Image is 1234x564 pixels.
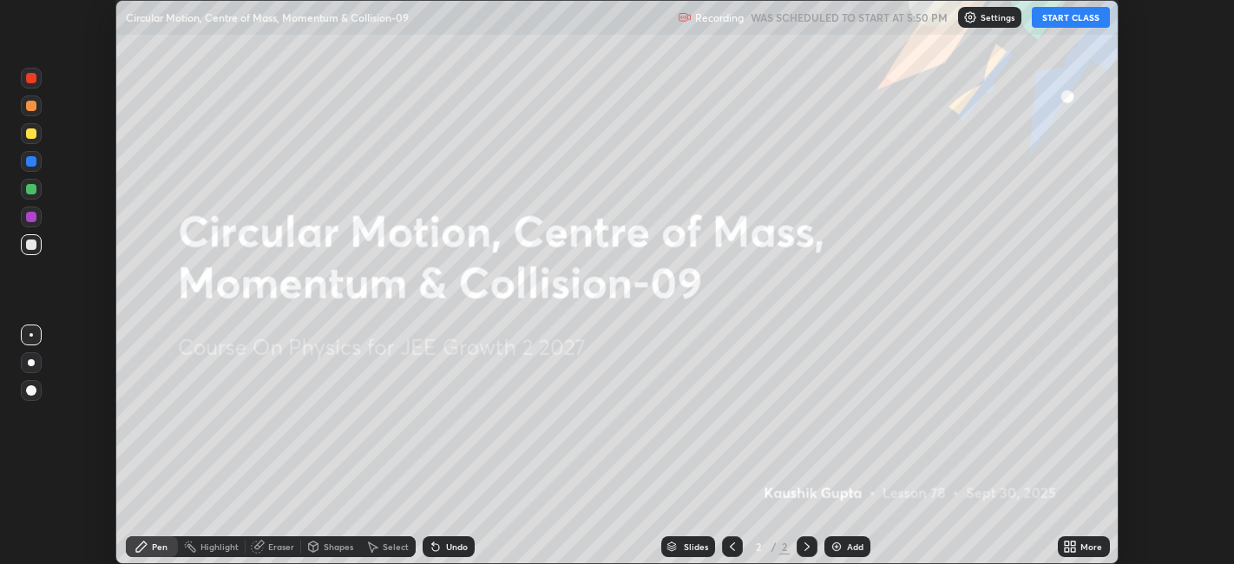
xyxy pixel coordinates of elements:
[126,10,409,24] p: Circular Motion, Centre of Mass, Momentum & Collision-09
[383,542,409,551] div: Select
[779,539,790,554] div: 2
[200,542,239,551] div: Highlight
[750,541,767,552] div: 2
[751,10,948,25] h5: WAS SCHEDULED TO START AT 5:50 PM
[446,542,468,551] div: Undo
[771,541,776,552] div: /
[684,542,708,551] div: Slides
[830,540,843,554] img: add-slide-button
[847,542,863,551] div: Add
[324,542,353,551] div: Shapes
[268,542,294,551] div: Eraser
[963,10,977,24] img: class-settings-icons
[152,542,167,551] div: Pen
[1032,7,1110,28] button: START CLASS
[981,13,1014,22] p: Settings
[695,11,744,24] p: Recording
[678,10,692,24] img: recording.375f2c34.svg
[1080,542,1102,551] div: More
